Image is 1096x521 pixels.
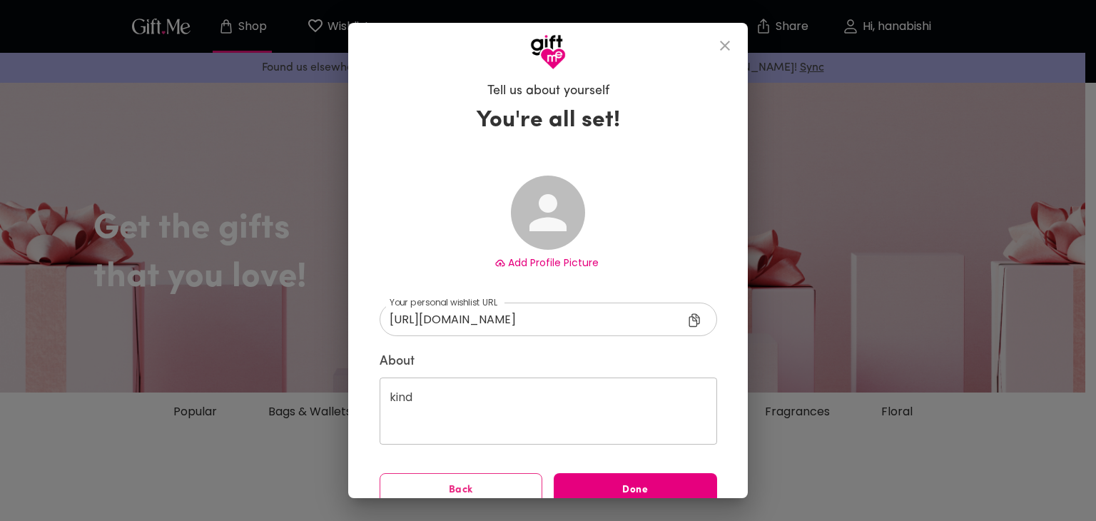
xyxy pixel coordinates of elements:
textarea: kind [390,390,707,431]
span: Add Profile Picture [508,256,599,270]
label: About [380,353,717,370]
button: Done [554,473,717,507]
h6: Tell us about yourself [487,83,609,100]
h3: You're all set! [477,106,620,135]
span: Back [380,482,542,498]
img: GiftMe Logo [530,34,566,70]
button: Back [380,473,543,507]
span: Done [554,482,717,498]
button: close [708,29,742,63]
